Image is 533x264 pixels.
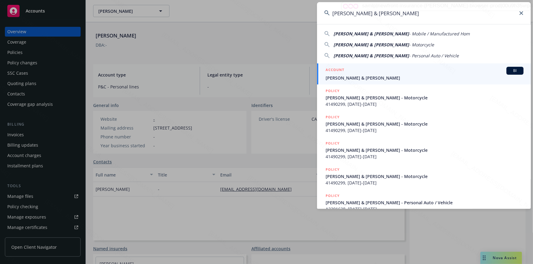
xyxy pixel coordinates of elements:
[317,63,531,84] a: ACCOUNTBI[PERSON_NAME] & [PERSON_NAME]
[326,114,340,120] h5: POLICY
[317,2,531,24] input: Search...
[409,42,434,48] span: - Motorcycle
[409,31,470,37] span: - Mobile / Manufactured Hom
[317,163,531,189] a: POLICY[PERSON_NAME] & [PERSON_NAME] - Motorcycle41490299, [DATE]-[DATE]
[334,42,409,48] span: [PERSON_NAME] & [PERSON_NAME]
[326,95,524,101] span: [PERSON_NAME] & [PERSON_NAME] - Motorcycle
[326,88,340,94] h5: POLICY
[326,121,524,127] span: [PERSON_NAME] & [PERSON_NAME] - Motorcycle
[409,53,459,59] span: - Personal Auto / Vehicle
[326,153,524,160] span: 41490299, [DATE]-[DATE]
[509,68,521,73] span: BI
[326,67,344,74] h5: ACCOUNT
[326,193,340,199] h5: POLICY
[334,31,409,37] span: [PERSON_NAME] & [PERSON_NAME]
[326,140,340,146] h5: POLICY
[326,173,524,180] span: [PERSON_NAME] & [PERSON_NAME] - Motorcycle
[326,206,524,212] span: A2291628, [DATE]-[DATE]
[326,75,524,81] span: [PERSON_NAME] & [PERSON_NAME]
[326,180,524,186] span: 41490299, [DATE]-[DATE]
[334,53,409,59] span: [PERSON_NAME] & [PERSON_NAME]
[326,147,524,153] span: [PERSON_NAME] & [PERSON_NAME] - Motorcycle
[317,189,531,216] a: POLICY[PERSON_NAME] & [PERSON_NAME] - Personal Auto / VehicleA2291628, [DATE]-[DATE]
[326,166,340,173] h5: POLICY
[326,101,524,107] span: 41490299, [DATE]-[DATE]
[317,111,531,137] a: POLICY[PERSON_NAME] & [PERSON_NAME] - Motorcycle41490299, [DATE]-[DATE]
[326,127,524,134] span: 41490299, [DATE]-[DATE]
[317,84,531,111] a: POLICY[PERSON_NAME] & [PERSON_NAME] - Motorcycle41490299, [DATE]-[DATE]
[326,199,524,206] span: [PERSON_NAME] & [PERSON_NAME] - Personal Auto / Vehicle
[317,137,531,163] a: POLICY[PERSON_NAME] & [PERSON_NAME] - Motorcycle41490299, [DATE]-[DATE]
